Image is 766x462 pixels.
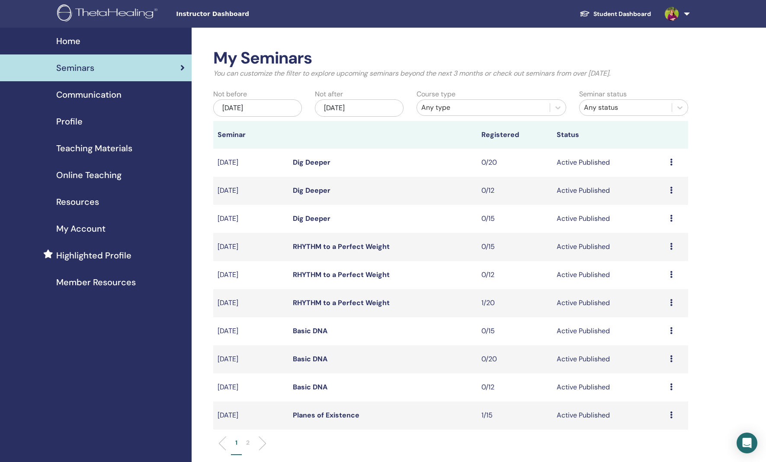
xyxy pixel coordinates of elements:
a: Planes of Existence [293,411,359,420]
span: Online Teaching [56,169,122,182]
td: Active Published [552,345,665,373]
a: RHYTHM to a Perfect Weight [293,270,390,279]
a: Dig Deeper [293,158,330,167]
label: Seminar status [579,89,627,99]
span: Highlighted Profile [56,249,131,262]
td: 0/15 [477,317,552,345]
td: [DATE] [213,401,288,430]
span: My Account [56,222,106,235]
label: Not after [315,89,343,99]
td: Active Published [552,289,665,317]
td: Active Published [552,373,665,401]
td: 0/12 [477,373,552,401]
p: You can customize the filter to explore upcoming seminars beyond the next 3 months or check out s... [213,68,688,79]
span: Communication [56,88,122,101]
td: [DATE] [213,289,288,317]
td: Active Published [552,401,665,430]
span: Seminars [56,61,94,74]
td: 0/20 [477,345,552,373]
div: [DATE] [213,99,302,117]
img: logo.png [57,4,160,24]
td: Active Published [552,261,665,289]
span: Profile [56,115,83,128]
div: Any type [421,102,545,113]
span: Teaching Materials [56,142,132,155]
p: 2 [246,438,250,447]
td: [DATE] [213,373,288,401]
td: Active Published [552,149,665,177]
a: Student Dashboard [573,6,658,22]
td: [DATE] [213,317,288,345]
span: Instructor Dashboard [176,10,306,19]
span: Home [56,35,80,48]
td: [DATE] [213,149,288,177]
a: Basic DNA [293,326,327,335]
td: 1/15 [477,401,552,430]
td: [DATE] [213,205,288,233]
td: 0/15 [477,233,552,261]
td: 0/20 [477,149,552,177]
th: Registered [477,121,552,149]
td: [DATE] [213,233,288,261]
td: Active Published [552,317,665,345]
td: [DATE] [213,345,288,373]
td: [DATE] [213,177,288,205]
td: Active Published [552,233,665,261]
td: 0/12 [477,177,552,205]
span: Resources [56,195,99,208]
a: RHYTHM to a Perfect Weight [293,298,390,307]
div: [DATE] [315,99,404,117]
th: Status [552,121,665,149]
td: Active Published [552,177,665,205]
span: Member Resources [56,276,136,289]
img: default.jpg [665,7,679,21]
p: 1 [235,438,237,447]
label: Not before [213,89,247,99]
th: Seminar [213,121,288,149]
img: graduation-cap-white.svg [580,10,590,17]
a: Dig Deeper [293,214,330,223]
a: RHYTHM to a Perfect Weight [293,242,390,251]
div: Any status [584,102,667,113]
td: [DATE] [213,261,288,289]
td: 0/12 [477,261,552,289]
a: Basic DNA [293,354,327,363]
td: 1/20 [477,289,552,317]
div: Open Intercom Messenger [737,433,757,453]
a: Basic DNA [293,382,327,392]
label: Course type [417,89,455,99]
td: 0/15 [477,205,552,233]
h2: My Seminars [213,48,688,68]
td: Active Published [552,205,665,233]
a: Dig Deeper [293,186,330,195]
